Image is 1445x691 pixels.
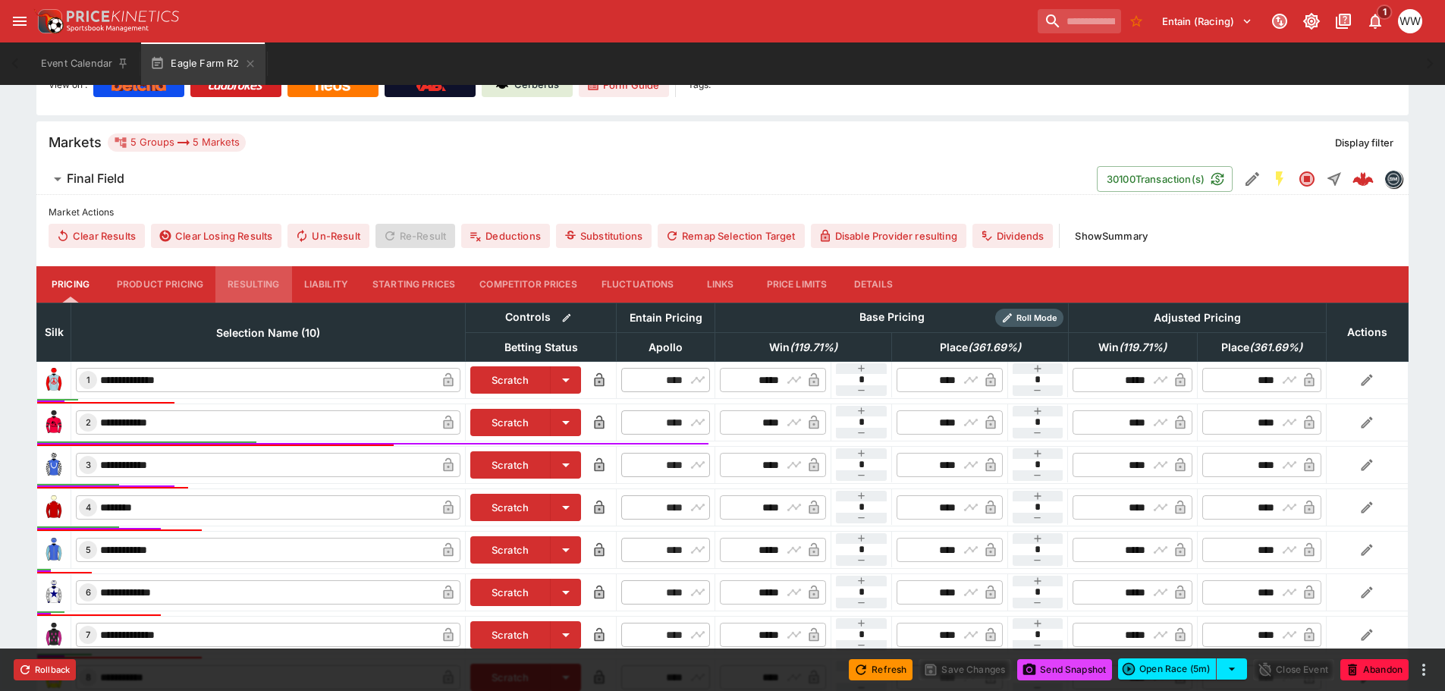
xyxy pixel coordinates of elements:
[83,502,94,513] span: 4
[488,338,595,356] span: Betting Status
[470,494,551,521] button: Scratch
[470,579,551,606] button: Scratch
[923,338,1038,356] span: Place(361.69%)
[461,224,550,248] button: Deductions
[1068,303,1326,332] th: Adjusted Pricing
[1038,9,1121,33] input: search
[1217,658,1247,680] button: select merge strategy
[467,266,589,303] button: Competitor Prices
[1326,130,1403,155] button: Display filter
[849,659,913,680] button: Refresh
[83,545,94,555] span: 5
[6,8,33,35] button: open drawer
[1066,224,1157,248] button: ShowSummary
[1118,658,1217,680] button: Open Race (5m)
[617,303,715,332] th: Entain Pricing
[1097,166,1233,192] button: 30100Transaction(s)
[1330,8,1357,35] button: Documentation
[14,659,76,680] button: Rollback
[790,338,837,356] em: ( 119.71 %)
[36,164,1097,194] button: Final Field
[83,587,94,598] span: 6
[32,42,138,85] button: Event Calendar
[199,324,337,342] span: Selection Name (10)
[1415,661,1433,679] button: more
[37,303,71,361] th: Silk
[105,266,215,303] button: Product Pricing
[292,266,360,303] button: Liability
[853,308,931,327] div: Base Pricing
[1266,165,1293,193] button: SGM Enabled
[151,224,281,248] button: Clear Losing Results
[1340,661,1409,676] span: Mark an event as closed and abandoned.
[752,338,854,356] span: Win(119.71%)
[755,266,840,303] button: Price Limits
[1124,9,1148,33] button: No Bookmarks
[83,630,93,640] span: 7
[287,224,369,248] button: Un-Result
[617,332,715,361] th: Apollo
[1385,171,1402,187] img: betmakers
[1377,5,1393,20] span: 1
[49,224,145,248] button: Clear Results
[1298,170,1316,188] svg: Closed
[589,266,686,303] button: Fluctuations
[49,133,102,151] h5: Markets
[114,133,240,152] div: 5 Groups 5 Markets
[1340,659,1409,680] button: Abandon
[42,453,66,477] img: runner 3
[1119,338,1167,356] em: ( 119.71 %)
[1118,658,1247,680] div: split button
[1017,659,1112,680] button: Send Snapshot
[67,25,149,32] img: Sportsbook Management
[1249,338,1302,356] em: ( 361.69 %)
[83,417,94,428] span: 2
[470,409,551,436] button: Scratch
[1293,165,1321,193] button: Closed
[42,580,66,605] img: runner 6
[1153,9,1261,33] button: Select Tenant
[1362,8,1389,35] button: Notifications
[1266,8,1293,35] button: Connected to PK
[1326,303,1408,361] th: Actions
[1352,168,1374,190] img: logo-cerberus--red.svg
[972,224,1053,248] button: Dividends
[67,171,124,187] h6: Final Field
[1352,168,1374,190] div: 0e0b27b3-56f4-4aa4-a407-c00bdf67179b
[141,42,265,85] button: Eagle Farm R2
[470,366,551,394] button: Scratch
[839,266,907,303] button: Details
[42,410,66,435] img: runner 2
[375,224,455,248] span: Re-Result
[49,201,1396,224] label: Market Actions
[1393,5,1427,38] button: William Wallace
[995,309,1063,327] div: Show/hide Price Roll mode configuration.
[1239,165,1266,193] button: Edit Detail
[1384,170,1403,188] div: betmakers
[67,11,179,22] img: PriceKinetics
[968,338,1021,356] em: ( 361.69 %)
[465,303,617,332] th: Controls
[33,6,64,36] img: PriceKinetics Logo
[1348,164,1378,194] a: 0e0b27b3-56f4-4aa4-a407-c00bdf67179b
[811,224,966,248] button: Disable Provider resulting
[215,266,291,303] button: Resulting
[83,460,94,470] span: 3
[42,368,66,392] img: runner 1
[42,495,66,520] img: runner 4
[42,538,66,562] img: runner 5
[556,224,652,248] button: Substitutions
[360,266,467,303] button: Starting Prices
[1398,9,1422,33] div: William Wallace
[557,308,576,328] button: Bulk edit
[1321,165,1348,193] button: Straight
[42,623,66,647] img: runner 7
[470,536,551,564] button: Scratch
[470,621,551,649] button: Scratch
[1298,8,1325,35] button: Toggle light/dark mode
[658,224,805,248] button: Remap Selection Target
[1082,338,1183,356] span: Win(119.71%)
[36,266,105,303] button: Pricing
[1205,338,1319,356] span: Place(361.69%)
